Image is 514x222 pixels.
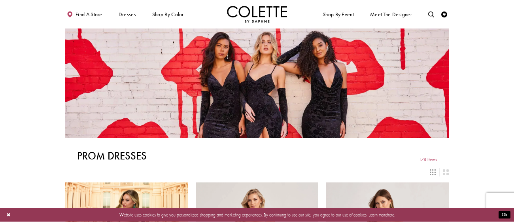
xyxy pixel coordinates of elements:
[419,157,437,162] span: 178 items
[152,11,184,17] span: Shop by color
[368,6,414,23] a: Meet the designer
[387,212,394,218] a: here
[321,6,355,23] span: Shop By Event
[227,6,287,23] img: Colette by Daphne
[76,11,102,17] span: Find a store
[443,169,449,175] span: Switch layout to 2 columns
[77,150,147,162] h1: Prom Dresses
[4,210,13,220] button: Close Dialog
[65,6,104,23] a: Find a store
[323,11,354,17] span: Shop By Event
[119,11,136,17] span: Dresses
[440,6,449,23] a: Check Wishlist
[499,211,510,219] button: Submit Dialog
[43,211,471,219] p: Website uses cookies to give you personalized shopping and marketing experiences. By continuing t...
[370,11,412,17] span: Meet the designer
[151,6,185,23] span: Shop by color
[117,6,138,23] span: Dresses
[227,6,287,23] a: Visit Home Page
[427,6,436,23] a: Toggle search
[430,169,436,175] span: Switch layout to 3 columns
[62,166,452,179] div: Layout Controls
